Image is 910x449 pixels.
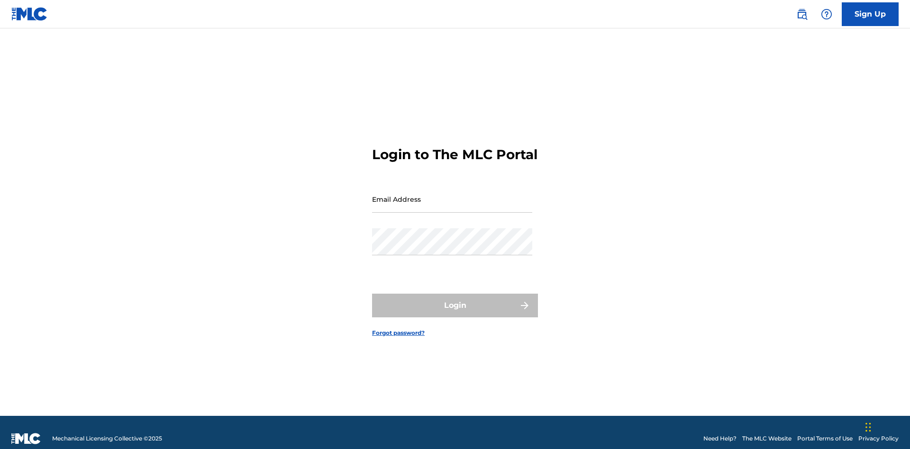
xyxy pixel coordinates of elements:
img: search [796,9,808,20]
a: Sign Up [842,2,899,26]
a: The MLC Website [742,434,792,443]
h3: Login to The MLC Portal [372,146,537,163]
div: Help [817,5,836,24]
iframe: Chat Widget [863,404,910,449]
span: Mechanical Licensing Collective © 2025 [52,434,162,443]
img: MLC Logo [11,7,48,21]
div: Drag [865,413,871,441]
a: Forgot password? [372,329,425,337]
a: Portal Terms of Use [797,434,853,443]
a: Privacy Policy [858,434,899,443]
a: Need Help? [703,434,737,443]
img: help [821,9,832,20]
img: logo [11,433,41,444]
a: Public Search [792,5,811,24]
